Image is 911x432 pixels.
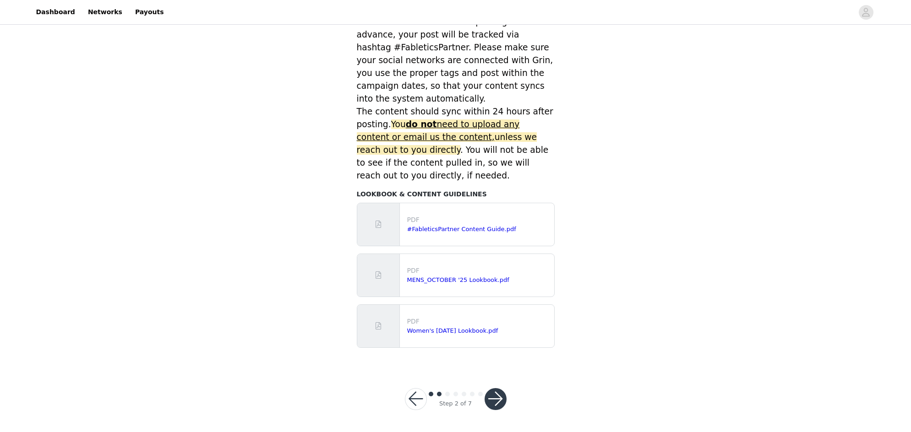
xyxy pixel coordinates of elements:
[407,317,551,326] p: PDF
[82,2,128,22] a: Networks
[407,276,509,283] a: MENS_OCTOBER '25 Lookbook.pdf
[407,215,551,225] p: PDF
[407,226,516,232] a: #FableticsPartner Content Guide.pdf
[357,107,553,180] span: The content should sync within 24 hours after posting. . You will not be able to see if the conte...
[862,5,870,20] div: avatar
[407,266,551,275] p: PDF
[407,327,498,334] a: Women's [DATE] Lookbook.pdf
[439,399,472,408] div: Step 2 of 7
[357,189,555,199] h4: LOOKBOOK & CONTENT GUIDELINES
[31,2,81,22] a: Dashboard
[357,17,553,103] span: You do not need to select a posting task in advance, your post will be tracked via hashtag #Fable...
[406,119,437,129] strong: do not
[130,2,169,22] a: Payouts
[357,119,520,142] span: need to upload any content or email us the content,
[357,119,537,155] span: You unless we reach out to you directly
